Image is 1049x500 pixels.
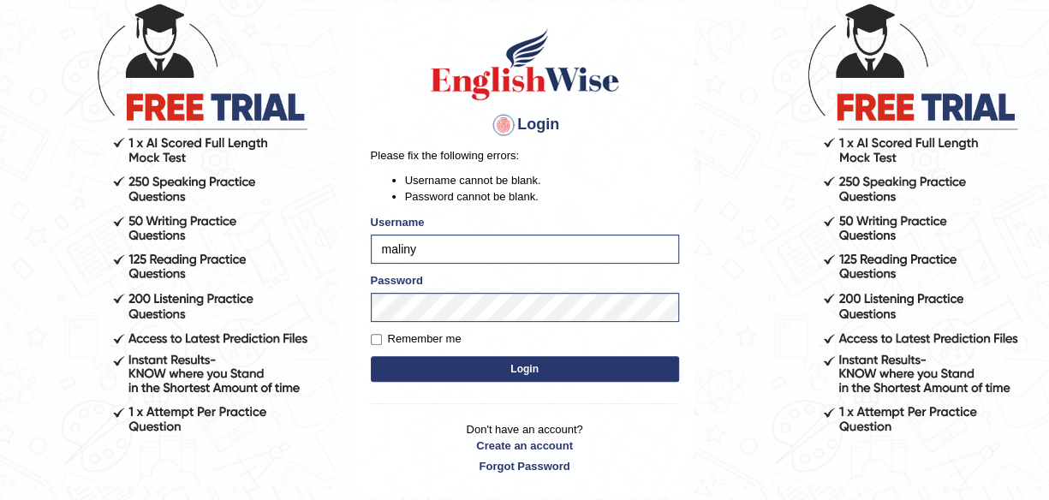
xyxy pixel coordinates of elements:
img: Logo of English Wise sign in for intelligent practice with AI [427,26,623,103]
input: Remember me [371,334,382,345]
label: Password [371,272,423,289]
li: Username cannot be blank. [405,172,679,188]
label: Remember me [371,330,462,348]
p: Please fix the following errors: [371,147,679,164]
label: Username [371,214,425,230]
button: Login [371,356,679,382]
p: Don't have an account? [371,421,679,474]
a: Create an account [371,437,679,454]
a: Forgot Password [371,458,679,474]
li: Password cannot be blank. [405,188,679,205]
h4: Login [371,111,679,139]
